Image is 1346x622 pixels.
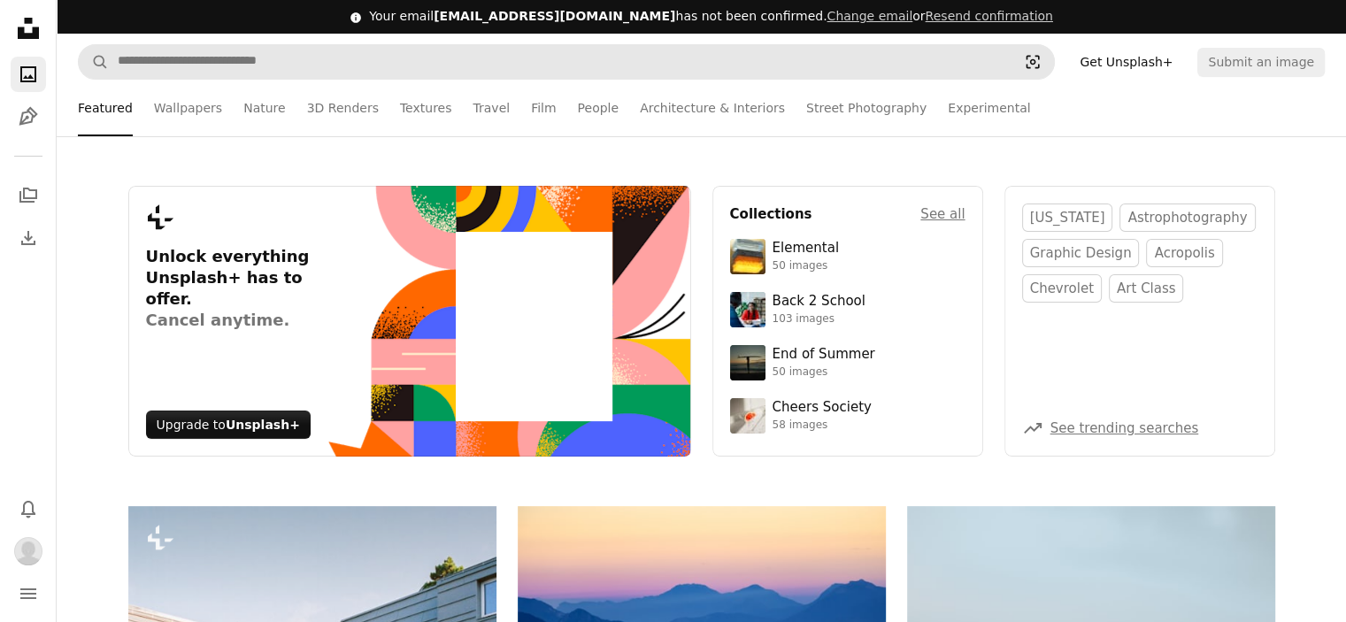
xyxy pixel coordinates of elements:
a: graphic design [1022,239,1140,267]
a: Cheers Society58 images [730,398,965,434]
a: Nature [243,80,285,136]
a: Architecture & Interiors [640,80,785,136]
a: Unlock everything Unsplash+ has to offer.Cancel anytime.Upgrade toUnsplash+ [128,186,691,457]
a: astrophotography [1119,203,1255,232]
h3: Unlock everything Unsplash+ has to offer. [146,246,327,331]
a: [US_STATE] [1022,203,1113,232]
img: premium_photo-1683135218355-6d72011bf303 [730,292,765,327]
a: See all [920,203,965,225]
button: Resend confirmation [925,8,1052,26]
a: 3D Renders [307,80,379,136]
button: Profile [11,534,46,569]
button: Menu [11,576,46,611]
a: Collections [11,178,46,213]
form: Find visuals sitewide [78,44,1055,80]
div: Upgrade to [146,411,311,439]
a: People [578,80,619,136]
button: Submit an image [1197,48,1325,76]
img: premium_photo-1754398386796-ea3dec2a6302 [730,345,765,380]
a: Home — Unsplash [11,11,46,50]
div: 58 images [773,419,872,433]
span: Cancel anytime. [146,310,327,331]
a: End of Summer50 images [730,345,965,380]
h4: Collections [730,203,812,225]
img: Avatar of user Muhammad Rafique [14,537,42,565]
strong: Unsplash+ [226,418,300,432]
button: Search Unsplash [79,45,109,79]
div: 50 images [773,259,839,273]
img: premium_photo-1751985761161-8a269d884c29 [730,239,765,274]
div: Your email has not been confirmed. [369,8,1053,26]
a: Wallpapers [154,80,222,136]
a: chevrolet [1022,274,1102,303]
button: Notifications [11,491,46,526]
div: Elemental [773,240,839,257]
a: Elemental50 images [730,239,965,274]
div: 103 images [773,312,865,326]
a: Get Unsplash+ [1069,48,1183,76]
img: photo-1610218588353-03e3130b0e2d [730,398,765,434]
a: Change email [827,9,912,23]
a: Street Photography [806,80,927,136]
a: acropolis [1146,239,1222,267]
a: Travel [473,80,510,136]
a: Back 2 School103 images [730,292,965,327]
div: Cheers Society [773,399,872,417]
a: art class [1109,274,1184,303]
div: End of Summer [773,346,875,364]
div: Back 2 School [773,293,865,311]
a: Photos [11,57,46,92]
a: See trending searches [1050,420,1199,436]
a: Experimental [948,80,1030,136]
button: Visual search [1011,45,1054,79]
a: Illustrations [11,99,46,134]
span: [EMAIL_ADDRESS][DOMAIN_NAME] [434,9,675,23]
div: 50 images [773,365,875,380]
a: Film [531,80,556,136]
a: Download History [11,220,46,256]
a: Textures [400,80,452,136]
span: or [827,9,1052,23]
